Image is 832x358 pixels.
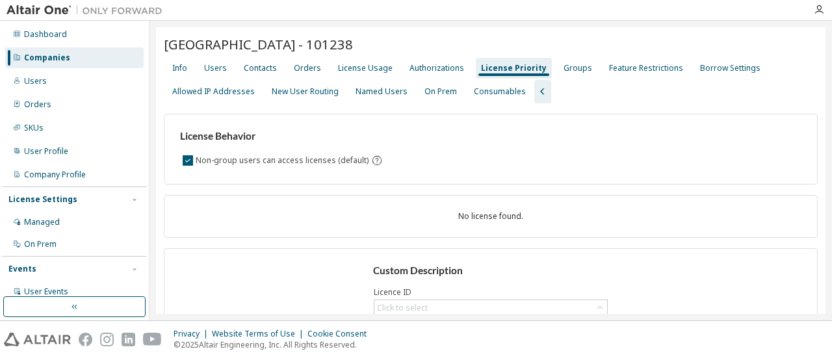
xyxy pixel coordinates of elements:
[174,339,374,350] p: © 2025 Altair Engineering, Inc. All Rights Reserved.
[374,300,607,316] div: Click to select
[371,155,383,166] svg: By default any user not assigned to any group can access any license. Turn this setting off to di...
[424,86,457,97] div: On Prem
[377,303,428,313] div: Click to select
[356,86,408,97] div: Named Users
[24,239,57,249] div: On Prem
[474,86,526,97] div: Consumables
[294,63,321,73] div: Orders
[196,153,371,168] label: Non-group users can access licenses (default)
[307,329,374,339] div: Cookie Consent
[24,170,86,180] div: Company Profile
[244,63,277,73] div: Contacts
[374,287,608,298] label: Licence ID
[338,63,393,73] div: License Usage
[172,63,187,73] div: Info
[409,63,464,73] div: Authorizations
[172,86,255,97] div: Allowed IP Addresses
[24,76,47,86] div: Users
[6,4,169,17] img: Altair One
[24,146,68,157] div: User Profile
[564,63,592,73] div: Groups
[8,264,36,274] div: Events
[481,63,547,73] div: License Priority
[609,63,683,73] div: Feature Restrictions
[79,333,92,346] img: facebook.svg
[24,53,70,63] div: Companies
[212,329,307,339] div: Website Terms of Use
[174,329,212,339] div: Privacy
[24,123,44,133] div: SKUs
[164,35,353,53] span: [GEOGRAPHIC_DATA] - 101238
[143,333,162,346] img: youtube.svg
[122,333,135,346] img: linkedin.svg
[4,333,71,346] img: altair_logo.svg
[180,211,801,222] div: No license found.
[8,194,77,205] div: License Settings
[204,63,227,73] div: Users
[272,86,339,97] div: New User Routing
[180,130,381,143] h3: License Behavior
[373,264,609,277] h3: Custom Description
[100,333,114,346] img: instagram.svg
[700,63,760,73] div: Borrow Settings
[24,99,51,110] div: Orders
[24,217,60,227] div: Managed
[24,287,68,297] div: User Events
[24,29,67,40] div: Dashboard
